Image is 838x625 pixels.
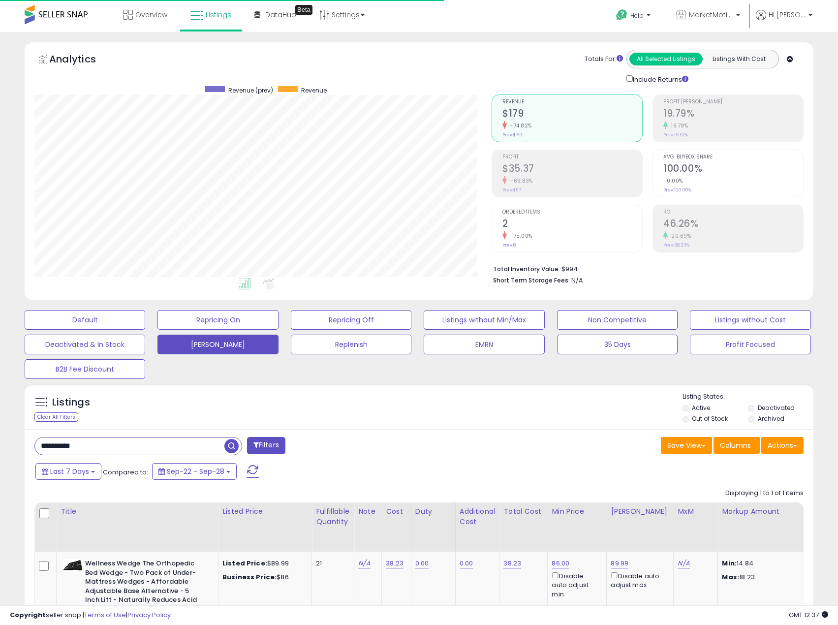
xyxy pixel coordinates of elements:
button: Sep-22 - Sep-28 [152,463,237,480]
small: -75.00% [507,232,532,240]
b: Listed Price: [222,559,267,568]
div: Disable auto adjust max [611,570,666,590]
p: 18.23 [722,573,804,582]
small: 19.79% [668,122,688,129]
b: Short Term Storage Fees: [493,276,570,284]
button: Default [25,310,145,330]
th: CSV column name: cust_attr_4_MxM [674,502,718,552]
button: All Selected Listings [629,53,703,65]
strong: Min: [722,559,737,568]
button: Filters [247,437,285,454]
span: Revenue (prev) [228,86,273,94]
h2: 19.79% [663,108,803,121]
span: Hi [PERSON_NAME] [769,10,806,20]
small: Prev: 100.00% [663,187,691,193]
label: Archived [758,414,784,423]
div: Include Returns [619,73,700,85]
button: Listings without Min/Max [424,310,544,330]
h2: $179 [502,108,642,121]
span: ROI [663,210,803,215]
span: MarketMotions [689,10,733,20]
small: -74.82% [507,122,532,129]
div: Cost [386,506,407,517]
th: CSV column name: cust_attr_1_Duty [411,502,455,552]
span: N/A [571,276,583,285]
b: Business Price: [222,572,277,582]
div: Markup Amount [722,506,807,517]
div: MxM [678,506,714,517]
a: Privacy Policy [127,610,171,620]
small: Prev: 8 [502,242,516,248]
span: Profit [502,155,642,160]
button: Profit Focused [690,335,810,354]
span: Profit [PERSON_NAME] [663,99,803,105]
b: Wellness Wedge The Orthopedic Bed Wedge - Two Pack of Under-Mattress Wedges - Affordable Adjustab... [85,559,205,616]
a: Help [608,1,660,32]
div: Tooltip anchor [295,5,312,15]
span: Ordered Items [502,210,642,215]
small: Prev: $117 [502,187,521,193]
div: $86 [222,573,304,582]
span: Avg. Buybox Share [663,155,803,160]
div: Clear All Filters [34,412,78,422]
label: Out of Stock [692,414,728,423]
p: 14.84 [722,559,804,568]
div: Displaying 1 to 1 of 1 items [725,489,804,498]
a: 0.00 [460,559,473,568]
button: Replenish [291,335,411,354]
button: Listings without Cost [690,310,810,330]
button: EMRN [424,335,544,354]
small: Prev: $710 [502,132,523,138]
small: Prev: 16.52% [663,132,688,138]
a: 89.99 [611,559,628,568]
button: Save View [661,437,712,454]
button: Repricing Off [291,310,411,330]
h2: 100.00% [663,163,803,176]
span: Sep-22 - Sep-28 [167,467,224,476]
strong: Max: [722,572,739,582]
li: $994 [493,262,796,274]
div: 21 [316,559,346,568]
a: N/A [678,559,689,568]
button: Non Competitive [557,310,678,330]
button: 35 Days [557,335,678,354]
div: Total Cost [503,506,543,517]
button: Actions [761,437,804,454]
small: 20.69% [668,232,691,240]
span: 2025-10-6 12:37 GMT [789,610,828,620]
h2: 2 [502,218,642,231]
span: Revenue [502,99,642,105]
span: Overview [135,10,167,20]
span: Compared to: [103,468,148,477]
span: Columns [720,440,751,450]
button: Deactivated & In Stock [25,335,145,354]
div: Disable auto adjust min [552,570,599,599]
span: Listings [206,10,231,20]
div: seller snap | | [10,611,171,620]
div: Min Price [552,506,602,517]
label: Deactivated [758,404,795,412]
a: Hi [PERSON_NAME] [756,10,812,32]
small: 0.00% [663,177,683,185]
button: Repricing On [157,310,278,330]
label: Active [692,404,710,412]
span: Help [630,11,644,20]
th: CSV column name: cust_attr_3_Total Cost [499,502,548,552]
div: Listed Price [222,506,308,517]
h5: Analytics [49,52,115,68]
div: Totals For [585,55,623,64]
a: 38.23 [386,559,403,568]
div: Note [358,506,377,517]
img: 31NHWzAYNCL._SL40_.jpg [63,559,83,571]
h2: $35.37 [502,163,642,176]
a: Terms of Use [84,610,126,620]
a: 38.23 [503,559,521,568]
strong: Copyright [10,610,46,620]
span: Last 7 Days [50,467,89,476]
p: Listing States: [683,392,813,402]
div: [PERSON_NAME] [611,506,669,517]
div: Duty [415,506,451,517]
i: Get Help [616,9,628,21]
small: Prev: 38.33% [663,242,689,248]
a: 86.00 [552,559,569,568]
